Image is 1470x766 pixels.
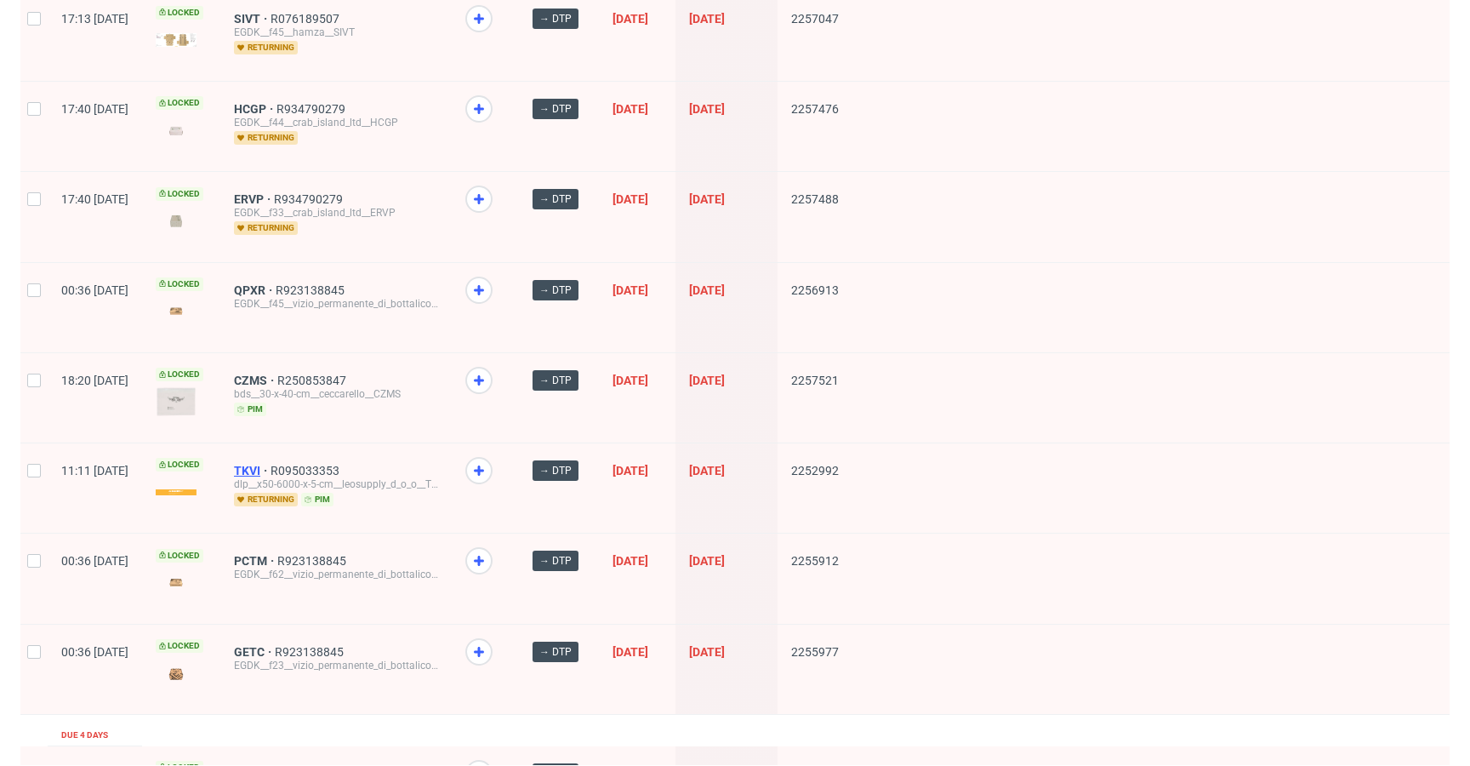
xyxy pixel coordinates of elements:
span: 2255977 [791,645,839,659]
span: Locked [156,639,203,653]
a: QPXR [234,283,276,297]
span: → DTP [539,373,572,388]
span: 2252992 [791,464,839,477]
span: → DTP [539,11,572,26]
span: 00:36 [DATE] [61,645,128,659]
img: version_two_editor_design [156,386,197,417]
span: → DTP [539,101,572,117]
span: [DATE] [612,374,648,387]
a: R250853847 [277,374,350,387]
span: Locked [156,187,203,201]
div: EGDK__f45__hamza__SIVT [234,26,438,39]
span: [DATE] [689,374,725,387]
div: bds__30-x-40-cm__ceccarello__CZMS [234,387,438,401]
span: [DATE] [612,645,648,659]
span: 2257521 [791,374,839,387]
a: R934790279 [274,192,346,206]
span: → DTP [539,463,572,478]
img: version_two_editor_design [156,300,197,323]
span: [DATE] [689,12,725,26]
span: Locked [156,368,203,381]
span: 2255912 [791,554,839,568]
span: 2257488 [791,192,839,206]
span: 00:36 [DATE] [61,283,128,297]
span: Locked [156,549,203,563]
a: CZMS [234,374,277,387]
img: version_two_editor_design.png [156,33,197,47]
span: 2257476 [791,102,839,116]
span: 00:36 [DATE] [61,554,128,568]
span: Locked [156,96,203,110]
span: [DATE] [689,645,725,659]
span: pim [234,403,266,416]
span: returning [234,41,298,54]
span: [DATE] [689,192,725,206]
img: version_two_editor_design [156,119,197,142]
span: 17:40 [DATE] [61,102,128,116]
a: TKVI [234,464,271,477]
span: [DATE] [612,102,648,116]
span: [DATE] [612,554,648,568]
a: R095033353 [271,464,343,477]
span: 17:13 [DATE] [61,12,128,26]
div: EGDK__f62__vizio_permanente_di_bottalico_antonio__PCTM [234,568,438,581]
a: PCTM [234,554,277,568]
span: 17:40 [DATE] [61,192,128,206]
span: 18:20 [DATE] [61,374,128,387]
div: EGDK__f45__vizio_permanente_di_bottalico_antonio__QPXR [234,297,438,311]
a: ERVP [234,192,274,206]
span: [DATE] [612,12,648,26]
span: → DTP [539,553,572,569]
a: R923138845 [276,283,348,297]
img: version_two_editor_design [156,209,197,232]
a: R923138845 [275,645,347,659]
span: [DATE] [612,192,648,206]
span: [DATE] [689,102,725,116]
span: 11:11 [DATE] [61,464,128,477]
img: version_two_editor_design.png [156,489,197,496]
span: Locked [156,6,203,20]
span: Locked [156,458,203,472]
div: dlp__x50-6000-x-5-cm__leosupply_d_o_o__TKVI [234,477,438,491]
span: [DATE] [689,283,725,297]
a: SIVT [234,12,271,26]
span: returning [234,131,298,145]
div: EGDK__f44__crab_island_ltd__HCGP [234,116,438,129]
div: EGDK__f23__vizio_permanente_di_bottalico_antonio__GETC [234,659,438,672]
a: R923138845 [277,554,350,568]
span: [DATE] [689,464,725,477]
span: returning [234,221,298,235]
span: pim [301,493,333,506]
span: returning [234,493,298,506]
img: version_two_editor_design [156,571,197,594]
span: [DATE] [689,554,725,568]
span: 2256913 [791,283,839,297]
span: → DTP [539,644,572,660]
a: HCGP [234,102,276,116]
img: version_two_editor_design [156,662,197,685]
a: R934790279 [276,102,349,116]
a: GETC [234,645,275,659]
div: EGDK__f33__crab_island_ltd__ERVP [234,206,438,220]
span: → DTP [539,191,572,207]
span: [DATE] [612,283,648,297]
span: → DTP [539,283,572,298]
a: R076189507 [271,12,343,26]
span: 2257047 [791,12,839,26]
